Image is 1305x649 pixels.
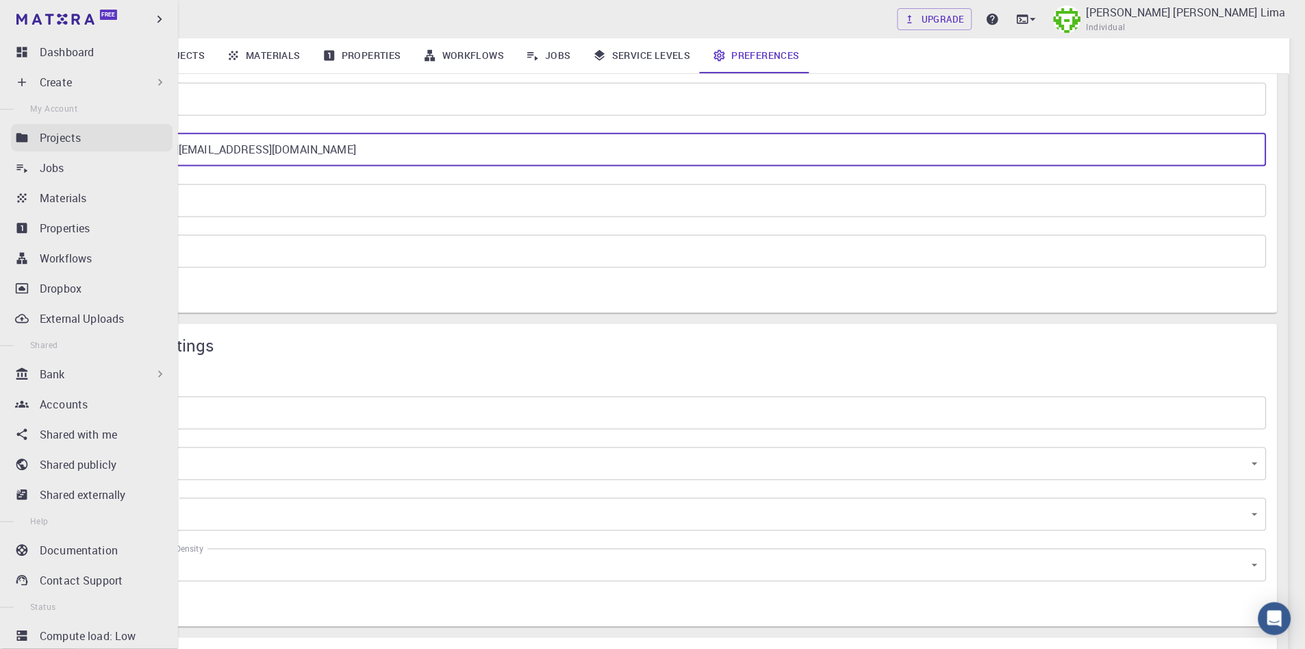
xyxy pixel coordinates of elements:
[11,481,173,509] a: Shared externally
[40,396,88,413] p: Accounts
[11,305,173,332] a: External Uploads
[412,38,516,73] a: Workflows
[40,628,136,644] p: Compute load: Low
[40,487,126,503] p: Shared externally
[11,275,173,302] a: Dropbox
[1087,4,1286,21] p: [PERSON_NAME] [PERSON_NAME] Lima
[11,537,173,564] a: Documentation
[40,542,118,559] p: Documentation
[30,339,58,350] span: Shared
[11,69,173,96] div: Create
[11,567,173,594] a: Contact Support
[1087,21,1126,34] span: Individual
[898,8,972,30] a: Upgrade
[40,572,123,589] p: Contact Support
[11,215,173,242] a: Properties
[702,38,811,73] a: Preferences
[40,130,81,146] p: Projects
[312,38,412,73] a: Properties
[40,310,124,327] p: External Uploads
[40,426,117,443] p: Shared with me
[216,38,312,73] a: Materials
[40,220,90,236] p: Properties
[30,515,49,526] span: Help
[1054,5,1081,33] img: Dennis Rodolfo Aquiles Barbosa Lima
[11,391,173,418] a: Accounts
[582,38,702,73] a: Service Levels
[1258,602,1291,635] div: Open Intercom Messenger
[85,448,1267,480] div: Primitive
[40,190,86,206] p: Materials
[40,456,116,473] p: Shared publicly
[40,44,94,60] p: Dashboard
[40,74,72,90] p: Create
[11,421,173,448] a: Shared with me
[22,10,88,22] span: Assistance
[11,245,173,272] a: Workflows
[85,549,1267,582] div: Compact
[11,451,173,478] a: Shared publicly
[515,38,582,73] a: Jobs
[40,250,92,267] p: Workflows
[30,103,77,114] span: My Account
[40,280,81,297] p: Dropbox
[85,498,1267,531] div: Public
[11,38,173,66] a: Dashboard
[11,360,173,388] div: Bank
[11,154,173,182] a: Jobs
[40,366,65,382] p: Bank
[11,124,173,151] a: Projects
[30,601,55,612] span: Status
[85,335,1267,357] span: Account Settings
[11,184,173,212] a: Materials
[40,160,64,176] p: Jobs
[16,14,94,25] img: logo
